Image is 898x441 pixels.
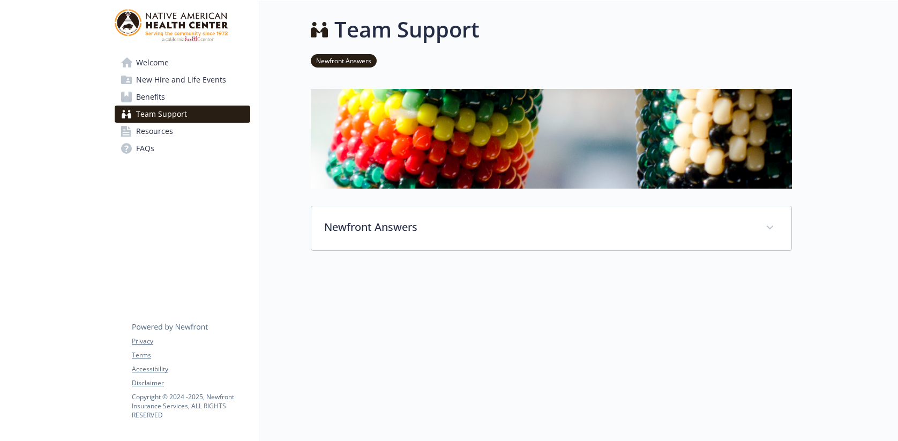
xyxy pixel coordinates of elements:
[311,89,792,189] img: team support page banner
[115,106,250,123] a: Team Support
[132,364,250,374] a: Accessibility
[136,54,169,71] span: Welcome
[115,123,250,140] a: Resources
[136,106,187,123] span: Team Support
[132,350,250,360] a: Terms
[115,71,250,88] a: New Hire and Life Events
[132,378,250,388] a: Disclaimer
[136,140,154,157] span: FAQs
[115,88,250,106] a: Benefits
[115,140,250,157] a: FAQs
[334,13,480,46] h1: Team Support
[115,54,250,71] a: Welcome
[311,206,791,250] div: Newfront Answers
[136,71,226,88] span: New Hire and Life Events
[136,88,165,106] span: Benefits
[311,55,377,65] a: Newfront Answers
[132,337,250,346] a: Privacy
[136,123,173,140] span: Resources
[324,219,753,235] p: Newfront Answers
[132,392,250,420] p: Copyright © 2024 - 2025 , Newfront Insurance Services, ALL RIGHTS RESERVED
